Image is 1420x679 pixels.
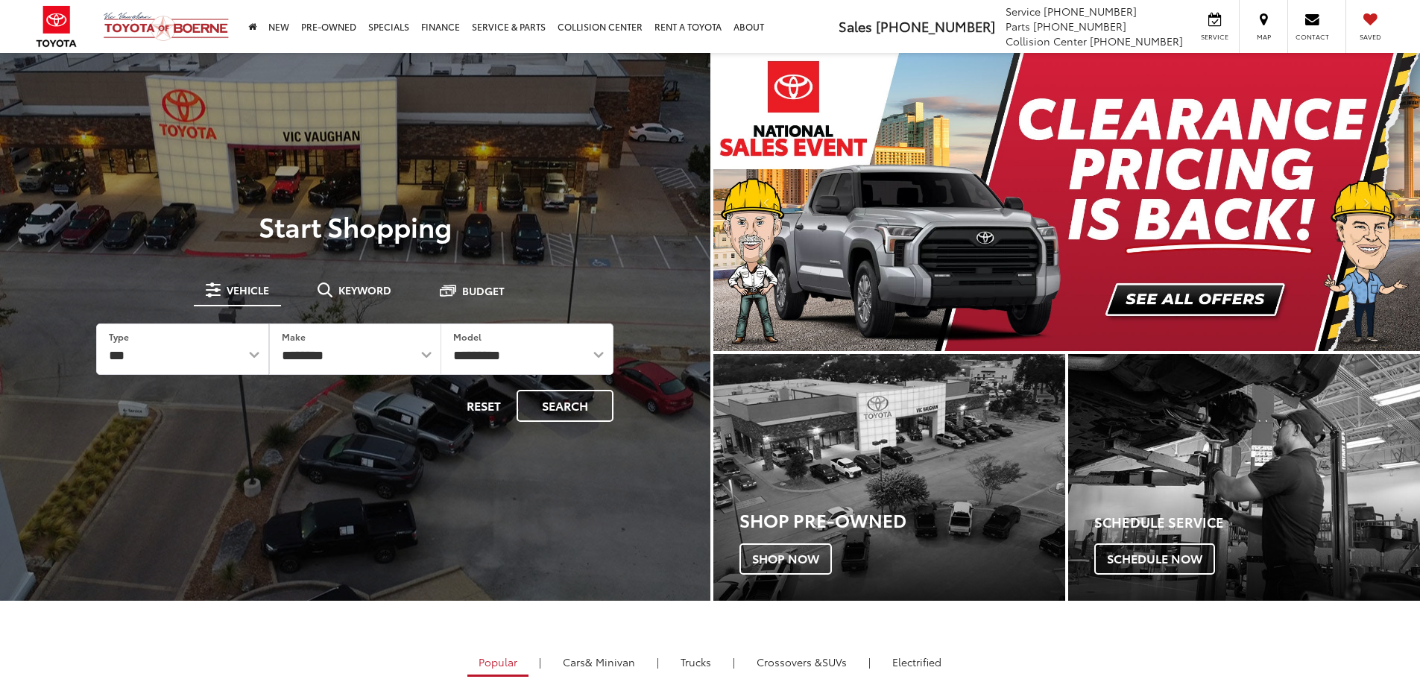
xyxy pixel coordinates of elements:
[876,16,995,36] span: [PHONE_NUMBER]
[1033,19,1126,34] span: [PHONE_NUMBER]
[282,330,306,343] label: Make
[669,649,722,675] a: Trucks
[757,654,822,669] span: Crossovers &
[839,16,872,36] span: Sales
[653,654,663,669] li: |
[63,211,648,241] p: Start Shopping
[1044,4,1137,19] span: [PHONE_NUMBER]
[103,11,230,42] img: Vic Vaughan Toyota of Boerne
[467,649,528,677] a: Popular
[1068,354,1420,601] div: Toyota
[338,285,391,295] span: Keyword
[1068,354,1420,601] a: Schedule Service Schedule Now
[1094,543,1215,575] span: Schedule Now
[552,649,646,675] a: Cars
[713,354,1065,601] a: Shop Pre-Owned Shop Now
[881,649,953,675] a: Electrified
[453,330,482,343] label: Model
[585,654,635,669] span: & Minivan
[454,390,514,422] button: Reset
[1247,32,1280,42] span: Map
[1094,515,1420,530] h4: Schedule Service
[739,543,832,575] span: Shop Now
[1090,34,1183,48] span: [PHONE_NUMBER]
[1198,32,1231,42] span: Service
[713,83,819,321] button: Click to view previous picture.
[1314,83,1420,321] button: Click to view next picture.
[713,354,1065,601] div: Toyota
[865,654,874,669] li: |
[745,649,858,675] a: SUVs
[517,390,613,422] button: Search
[739,510,1065,529] h3: Shop Pre-Owned
[227,285,269,295] span: Vehicle
[462,285,505,296] span: Budget
[535,654,545,669] li: |
[109,330,129,343] label: Type
[729,654,739,669] li: |
[1006,19,1030,34] span: Parts
[1354,32,1386,42] span: Saved
[1006,4,1041,19] span: Service
[1006,34,1087,48] span: Collision Center
[1296,32,1329,42] span: Contact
